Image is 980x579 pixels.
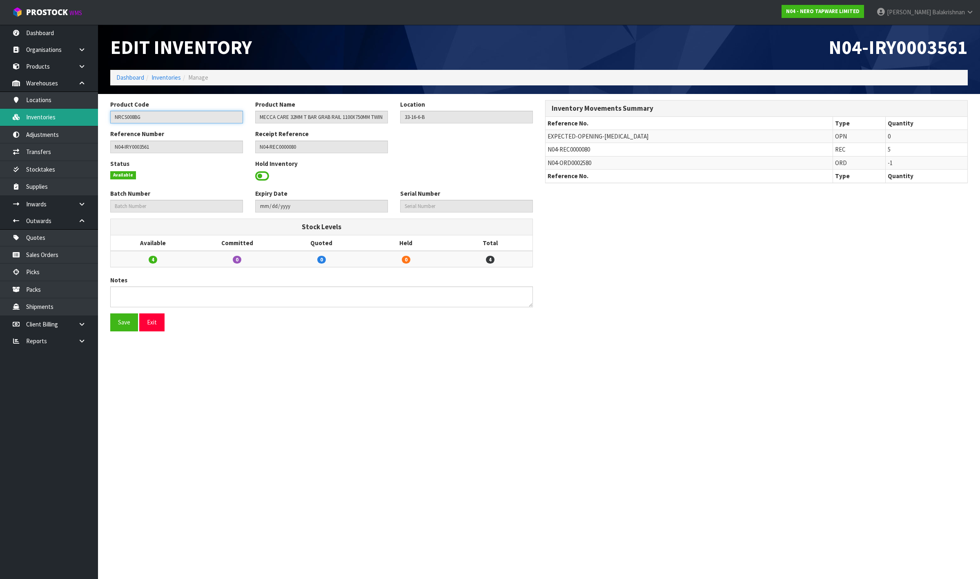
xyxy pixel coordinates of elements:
[364,235,448,251] th: Held
[782,5,864,18] a: N04 - NERO TAPWARE LIMITED
[110,159,129,168] label: Status
[255,189,287,198] label: Expiry Date
[233,256,241,264] span: 0
[110,35,252,59] span: Edit Inventory
[110,276,127,284] label: Notes
[833,117,885,130] th: Type
[833,170,885,183] th: Type
[69,9,82,17] small: WMS
[188,74,208,81] span: Manage
[151,74,181,81] a: Inventories
[448,235,532,251] th: Total
[400,111,533,123] input: Location
[149,256,157,264] span: 4
[552,105,961,112] h3: Inventory Movements Summary
[12,7,22,17] img: cube-alt.png
[255,100,295,109] label: Product Name
[255,159,298,168] label: Hold Inventory
[888,159,893,167] span: -1
[110,313,138,331] button: Save
[110,111,243,123] input: Product Code
[116,74,144,81] a: Dashboard
[195,235,280,251] th: Committed
[786,8,860,15] strong: N04 - NERO TAPWARE LIMITED
[117,223,526,231] h3: Stock Levels
[255,111,388,123] input: Product Name
[110,189,150,198] label: Batch Number
[279,235,364,251] th: Quoted
[548,159,591,167] span: N04-ORD0002580
[400,189,440,198] label: Serial Number
[139,313,165,331] button: Exit
[317,256,326,264] span: 0
[835,159,847,167] span: ORD
[110,100,149,109] label: Product Code
[548,145,590,153] span: N04-REC0000080
[255,141,388,153] input: Receipt Reference
[400,200,533,212] input: Serial Number
[486,256,494,264] span: 4
[546,117,833,130] th: Reference No.
[255,130,309,138] label: Receipt Reference
[110,171,136,179] span: Available
[110,130,164,138] label: Reference Number
[548,132,648,140] span: EXPECTED-OPENING-[MEDICAL_DATA]
[835,145,846,153] span: REC
[402,256,410,264] span: 0
[835,132,847,140] span: OPN
[111,235,195,251] th: Available
[932,8,965,16] span: Balakrishnan
[829,35,968,59] span: N04-IRY0003561
[546,170,833,183] th: Reference No.
[110,200,243,212] input: Batch Number
[400,100,425,109] label: Location
[888,132,891,140] span: 0
[887,8,931,16] span: [PERSON_NAME]
[888,145,891,153] span: 5
[885,117,967,130] th: Quantity
[26,7,68,18] span: ProStock
[885,170,967,183] th: Quantity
